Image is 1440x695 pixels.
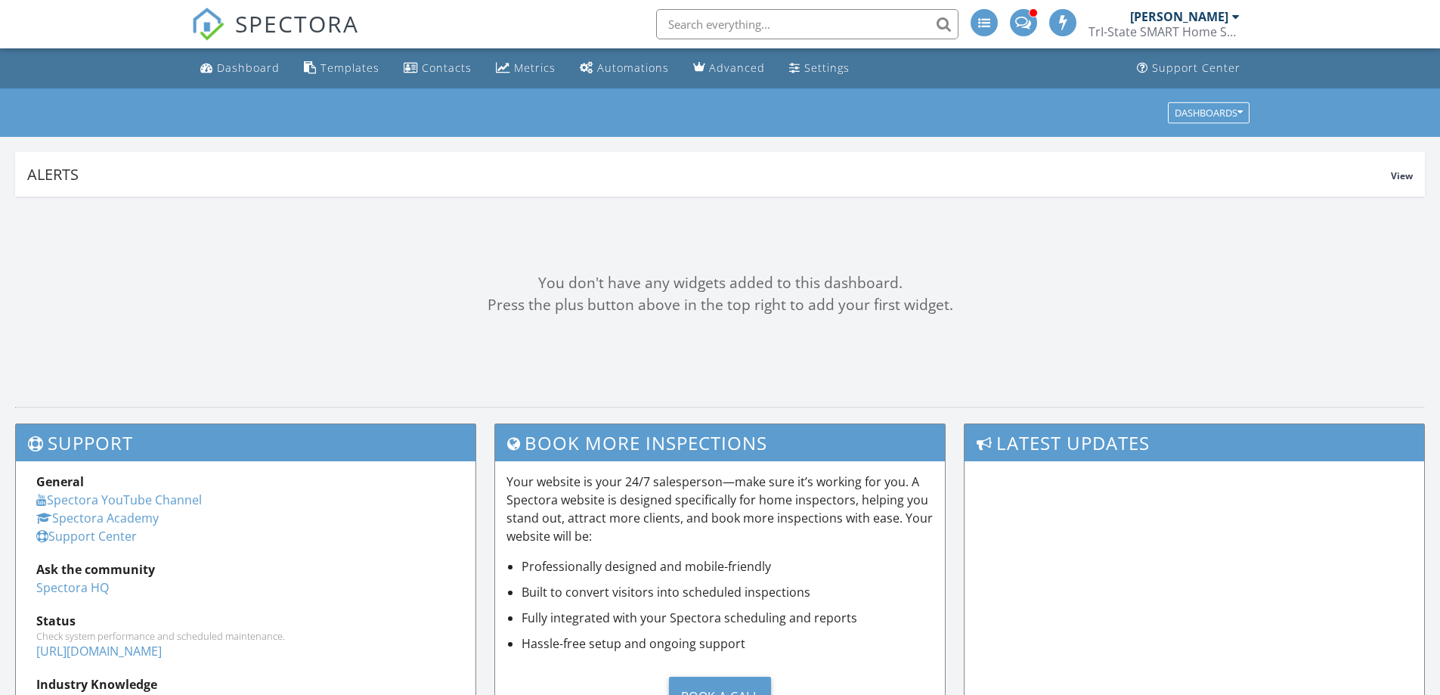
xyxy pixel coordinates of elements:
[687,54,771,82] a: Advanced
[783,54,856,82] a: Settings
[522,557,934,576] li: Professionally designed and mobile-friendly
[495,424,946,461] h3: Book More Inspections
[36,492,202,508] a: Spectora YouTube Channel
[597,61,669,75] div: Automations
[709,61,765,75] div: Advanced
[15,294,1425,316] div: Press the plus button above in the top right to add your first widget.
[194,54,286,82] a: Dashboard
[36,560,455,579] div: Ask the community
[522,583,934,601] li: Built to convert visitors into scheduled inspections
[191,8,225,41] img: The Best Home Inspection Software - Spectora
[514,61,556,75] div: Metrics
[1089,24,1240,39] div: TrI-State SMART Home Solutions LLC
[422,61,472,75] div: Contacts
[1130,9,1228,24] div: [PERSON_NAME]
[36,510,159,526] a: Spectora Academy
[804,61,850,75] div: Settings
[1175,107,1243,118] div: Dashboards
[36,473,84,490] strong: General
[27,164,1391,185] div: Alerts
[1152,61,1240,75] div: Support Center
[522,609,934,627] li: Fully integrated with your Spectora scheduling and reports
[490,54,562,82] a: Metrics
[506,473,934,545] p: Your website is your 24/7 salesperson—make sure it’s working for you. A Spectora website is desig...
[321,61,379,75] div: Templates
[398,54,478,82] a: Contacts
[191,20,359,52] a: SPECTORA
[217,61,280,75] div: Dashboard
[36,579,109,596] a: Spectora HQ
[36,630,455,642] div: Check system performance and scheduled maintenance.
[1131,54,1246,82] a: Support Center
[965,424,1424,461] h3: Latest Updates
[522,634,934,653] li: Hassle-free setup and ongoing support
[235,8,359,39] span: SPECTORA
[36,675,455,693] div: Industry Knowledge
[574,54,675,82] a: Automations (Advanced)
[16,424,475,461] h3: Support
[36,612,455,630] div: Status
[15,272,1425,294] div: You don't have any widgets added to this dashboard.
[36,528,137,545] a: Support Center
[1168,102,1250,123] button: Dashboards
[1391,169,1413,182] span: View
[656,9,958,39] input: Search everything...
[298,54,386,82] a: Templates
[36,643,162,659] a: [URL][DOMAIN_NAME]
